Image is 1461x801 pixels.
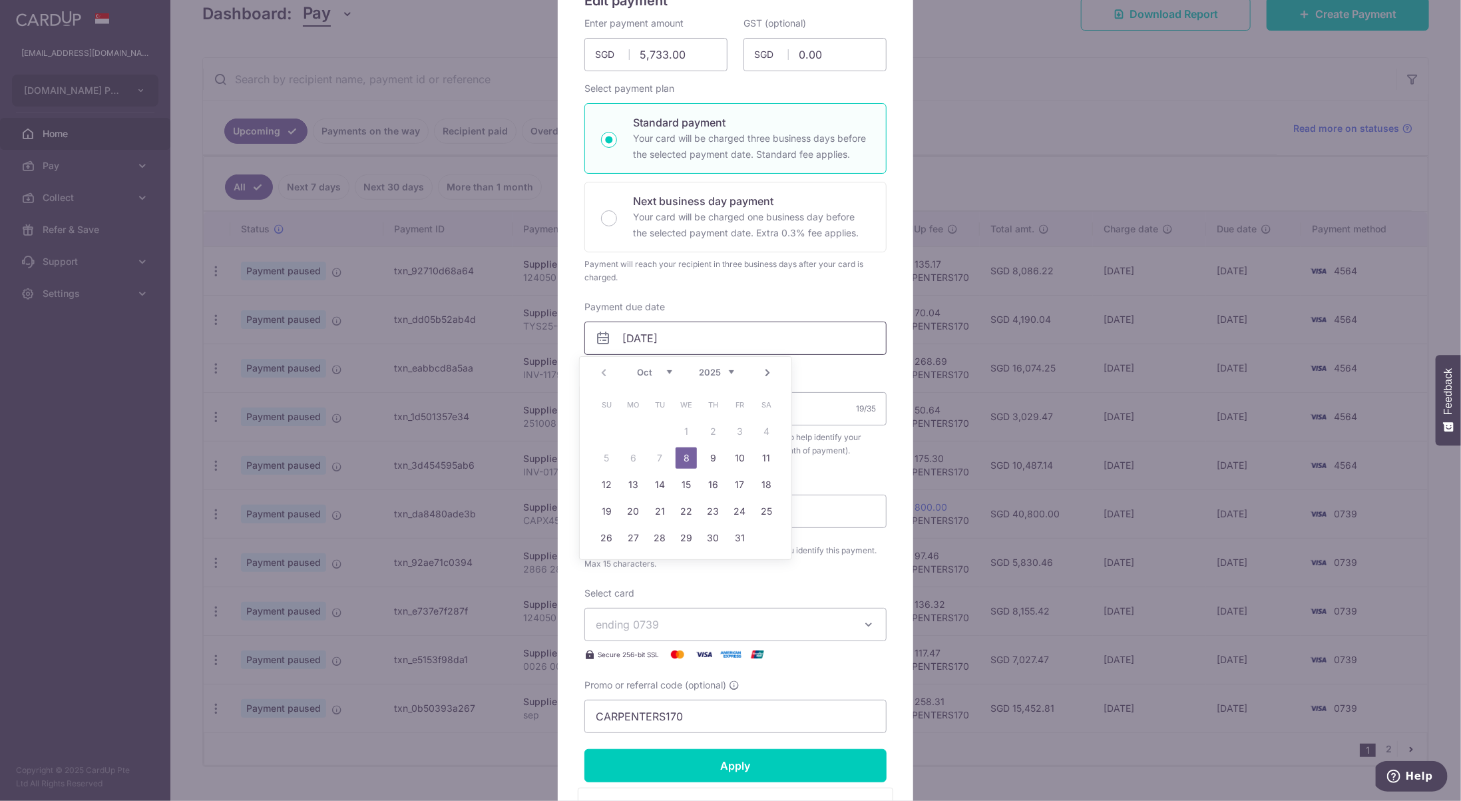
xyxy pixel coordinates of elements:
span: Saturday [755,394,777,415]
a: 10 [729,447,750,469]
a: Next [759,365,775,381]
a: 23 [702,501,724,522]
span: SGD [595,48,630,61]
div: Payment will reach your recipient in three business days after your card is charged. [584,258,887,284]
span: SGD [754,48,789,61]
a: 11 [755,447,777,469]
a: 17 [729,474,750,495]
a: 29 [676,527,697,549]
p: Standard payment [633,115,870,131]
span: Monday [622,394,644,415]
label: Payment due date [584,300,665,314]
a: 19 [596,501,617,522]
span: ending 0739 [596,618,659,631]
label: Select payment plan [584,82,674,95]
a: 8 [676,447,697,469]
span: Tuesday [649,394,670,415]
input: DD / MM / YYYY [584,322,887,355]
div: 19/35 [856,402,876,415]
a: 20 [622,501,644,522]
a: 24 [729,501,750,522]
input: 0.00 [584,38,728,71]
span: Thursday [702,394,724,415]
label: GST (optional) [743,17,806,30]
a: 13 [622,474,644,495]
a: 30 [702,527,724,549]
a: 28 [649,527,670,549]
span: Promo or referral code (optional) [584,678,726,692]
a: 16 [702,474,724,495]
a: 14 [649,474,670,495]
p: Your card will be charged one business day before the selected payment date. Extra 0.3% fee applies. [633,209,870,241]
span: Friday [729,394,750,415]
a: 22 [676,501,697,522]
a: 25 [755,501,777,522]
a: 31 [729,527,750,549]
span: Wednesday [676,394,697,415]
span: Secure 256-bit SSL [598,649,659,660]
label: Select card [584,587,634,600]
input: 0.00 [743,38,887,71]
img: Mastercard [664,647,691,663]
a: 15 [676,474,697,495]
img: American Express [718,647,744,663]
label: Enter payment amount [584,17,684,30]
a: 18 [755,474,777,495]
a: 21 [649,501,670,522]
button: ending 0739 [584,608,887,641]
p: Your card will be charged three business days before the selected payment date. Standard fee appl... [633,131,870,162]
img: Visa [691,647,718,663]
img: UnionPay [744,647,771,663]
input: Apply [584,749,887,782]
a: 26 [596,527,617,549]
button: Feedback - Show survey [1436,355,1461,445]
a: 12 [596,474,617,495]
p: Next business day payment [633,193,870,209]
a: 27 [622,527,644,549]
a: 9 [702,447,724,469]
span: Feedback [1442,368,1454,415]
span: Sunday [596,394,617,415]
iframe: Opens a widget where you can find more information [1376,761,1448,794]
